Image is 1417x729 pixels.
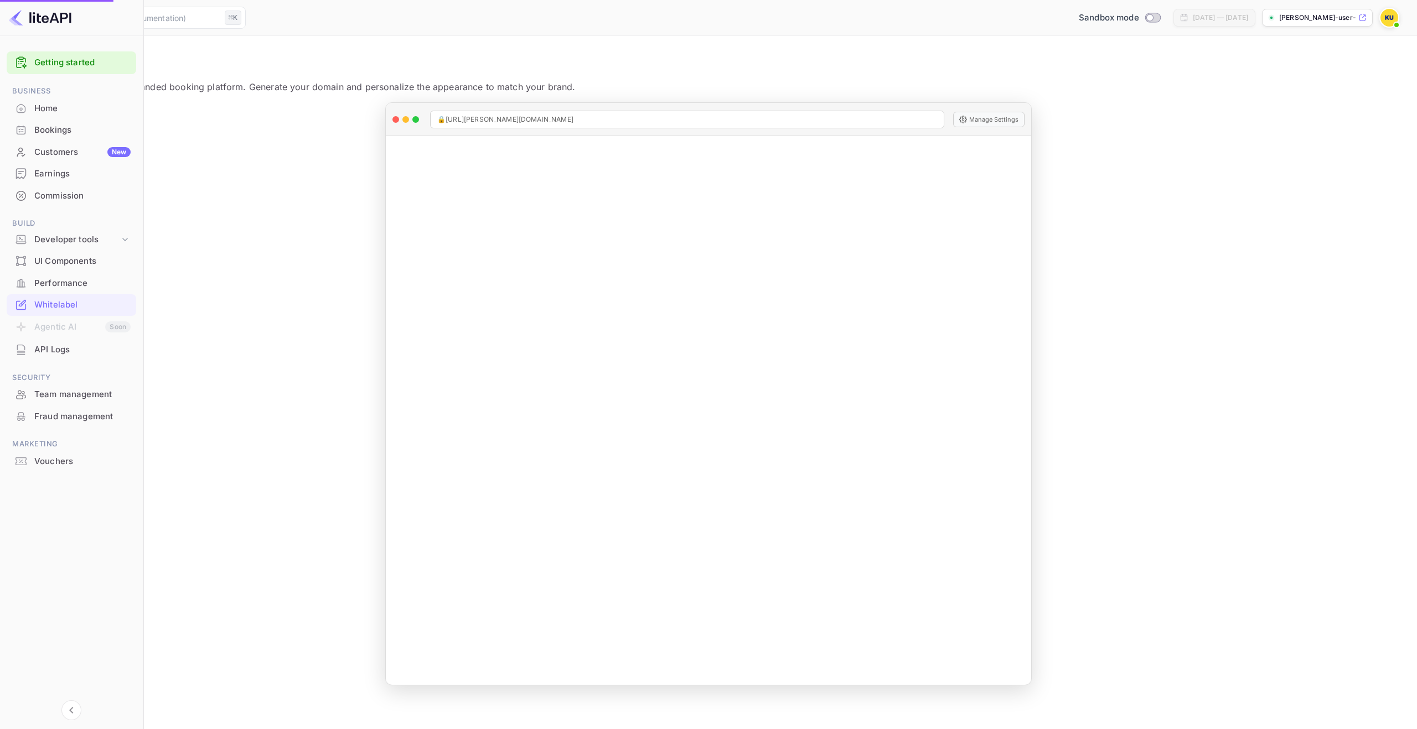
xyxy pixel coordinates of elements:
[1079,12,1139,24] span: Sandbox mode
[7,406,136,428] div: Fraud management
[7,230,136,249] div: Developer tools
[7,406,136,426] a: Fraud management
[34,299,131,311] div: Whitelabel
[7,294,136,316] div: Whitelabel
[34,124,131,137] div: Bookings
[34,233,120,246] div: Developer tools
[1279,13,1356,23] p: [PERSON_NAME]-user-nxcbp.nuit...
[7,163,136,184] a: Earnings
[34,168,131,180] div: Earnings
[34,190,131,202] div: Commission
[1074,12,1165,24] div: Switch to Production mode
[7,451,136,471] a: Vouchers
[437,114,573,124] span: 🔒 [URL][PERSON_NAME][DOMAIN_NAME]
[7,384,136,405] div: Team management
[7,251,136,271] a: UI Components
[9,9,71,27] img: LiteAPI logo
[225,11,241,25] div: ⌘K
[34,56,131,69] a: Getting started
[7,273,136,293] a: Performance
[7,119,136,141] div: Bookings
[34,343,131,356] div: API Logs
[7,142,136,162] a: CustomersNew
[7,85,136,97] span: Business
[7,251,136,272] div: UI Components
[7,185,136,206] a: Commission
[1193,13,1248,23] div: [DATE] — [DATE]
[7,217,136,230] span: Build
[7,294,136,315] a: Whitelabel
[34,410,131,423] div: Fraud management
[7,384,136,404] a: Team management
[7,185,136,207] div: Commission
[7,438,136,450] span: Marketing
[34,146,131,159] div: Customers
[34,255,131,268] div: UI Components
[61,700,81,720] button: Collapse navigation
[34,388,131,401] div: Team management
[7,273,136,294] div: Performance
[953,112,1025,127] button: Manage Settings
[7,119,136,140] a: Bookings
[7,163,136,185] div: Earnings
[34,102,131,115] div: Home
[7,339,136,361] div: API Logs
[7,98,136,118] a: Home
[7,339,136,360] a: API Logs
[7,98,136,119] div: Home
[13,80,1404,93] p: Create and customize your branded booking platform. Generate your domain and personalize the appe...
[13,58,1404,71] p: Whitelabel
[7,372,136,384] span: Security
[7,51,136,74] div: Getting started
[7,142,136,163] div: CustomersNew
[7,451,136,472] div: Vouchers
[1380,9,1398,27] img: Kasper User
[34,455,131,468] div: Vouchers
[107,147,131,157] div: New
[34,277,131,290] div: Performance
